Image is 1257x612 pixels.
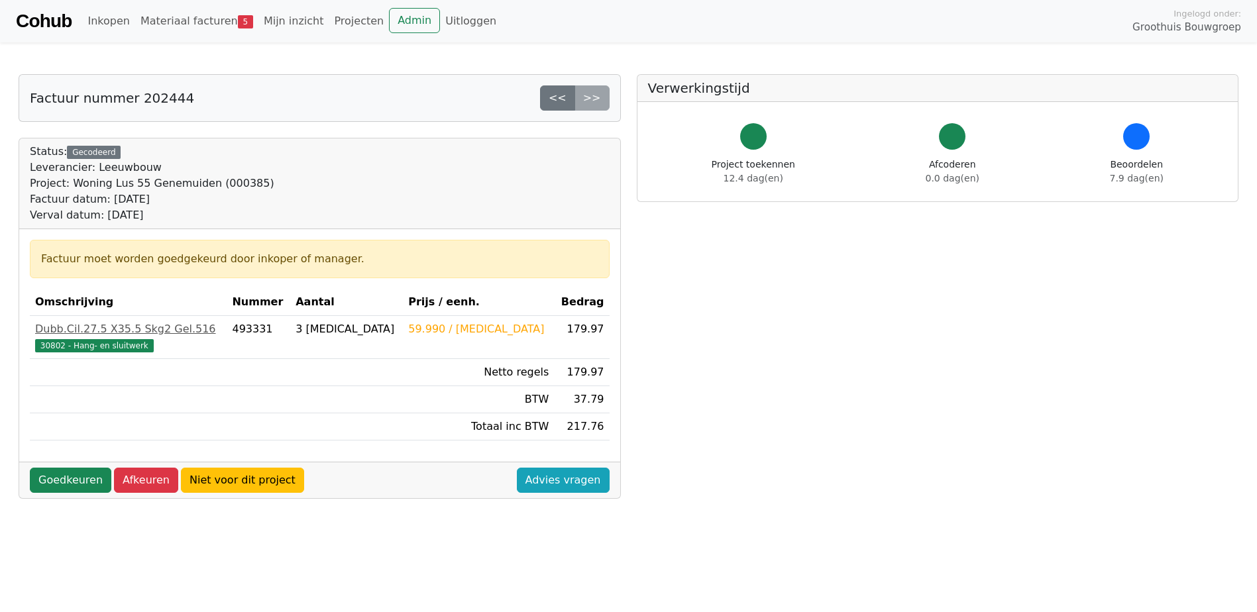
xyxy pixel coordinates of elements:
[67,146,121,159] div: Gecodeerd
[30,144,274,223] div: Status:
[290,289,403,316] th: Aantal
[389,8,440,33] a: Admin
[1132,20,1241,35] span: Groothuis Bouwgroep
[554,316,609,359] td: 179.97
[554,359,609,386] td: 179.97
[114,468,178,493] a: Afkeuren
[30,289,227,316] th: Omschrijving
[712,158,795,185] div: Project toekennen
[540,85,575,111] a: <<
[227,289,290,316] th: Nummer
[30,191,274,207] div: Factuur datum: [DATE]
[227,316,290,359] td: 493331
[30,207,274,223] div: Verval datum: [DATE]
[30,90,194,106] h5: Factuur nummer 202444
[724,173,783,183] span: 12.4 dag(en)
[30,160,274,176] div: Leverancier: Leeuwbouw
[1174,7,1241,20] span: Ingelogd onder:
[403,289,554,316] th: Prijs / eenh.
[16,5,72,37] a: Cohub
[135,8,258,34] a: Materiaal facturen5
[926,158,979,185] div: Afcoderen
[1110,158,1164,185] div: Beoordelen
[296,321,398,337] div: 3 [MEDICAL_DATA]
[403,359,554,386] td: Netto regels
[1110,173,1164,183] span: 7.9 dag(en)
[517,468,610,493] a: Advies vragen
[926,173,979,183] span: 0.0 dag(en)
[181,468,304,493] a: Niet voor dit project
[440,8,502,34] a: Uitloggen
[35,321,221,337] div: Dubb.Cil.27.5 X35.5 Skg2 Gel.516
[238,15,253,28] span: 5
[403,386,554,413] td: BTW
[403,413,554,440] td: Totaal inc BTW
[648,80,1228,96] h5: Verwerkingstijd
[41,251,598,267] div: Factuur moet worden goedgekeurd door inkoper of manager.
[30,176,274,191] div: Project: Woning Lus 55 Genemuiden (000385)
[35,321,221,353] a: Dubb.Cil.27.5 X35.5 Skg2 Gel.51630802 - Hang- en sluitwerk
[554,386,609,413] td: 37.79
[408,321,549,337] div: 59.990 / [MEDICAL_DATA]
[82,8,135,34] a: Inkopen
[554,289,609,316] th: Bedrag
[35,339,154,352] span: 30802 - Hang- en sluitwerk
[258,8,329,34] a: Mijn inzicht
[329,8,389,34] a: Projecten
[554,413,609,440] td: 217.76
[30,468,111,493] a: Goedkeuren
